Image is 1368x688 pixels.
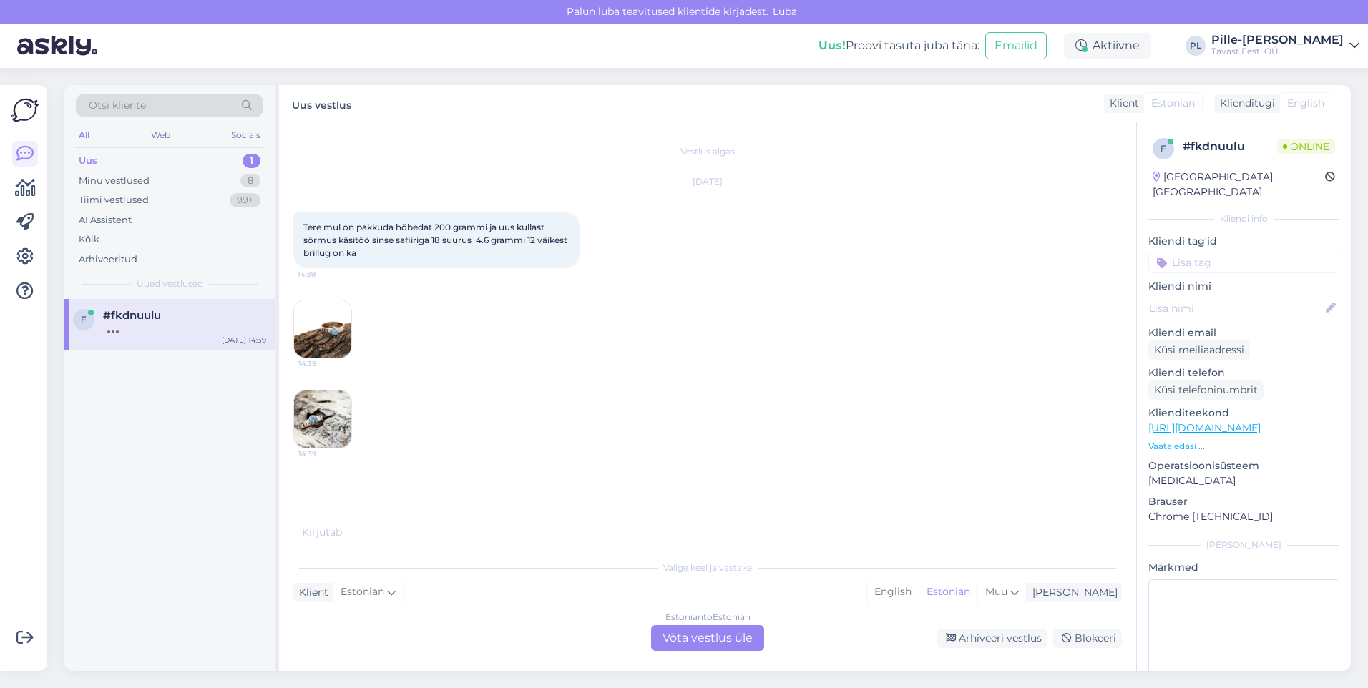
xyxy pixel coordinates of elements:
div: English [867,581,919,603]
div: Küsi telefoninumbrit [1148,380,1264,400]
div: # fkdnuulu [1183,138,1277,155]
span: #fkdnuulu [103,309,161,322]
span: 14:39 [298,269,351,280]
span: f [1161,143,1166,154]
div: Kõik [79,232,99,247]
b: Uus! [819,39,846,52]
div: Arhiveeri vestlus [937,629,1047,648]
div: Pille-[PERSON_NAME] [1211,34,1344,46]
span: 14:39 [298,448,352,459]
div: Tiimi vestlused [79,193,149,207]
div: Kliendi info [1148,212,1339,225]
div: Proovi tasuta juba täna: [819,37,979,54]
div: Blokeeri [1053,629,1122,648]
span: Uued vestlused [137,277,203,290]
span: Estonian [1151,96,1195,111]
div: Klienditugi [1214,96,1275,111]
div: Socials [228,126,263,144]
span: f [81,314,87,325]
span: Online [1277,139,1335,154]
p: Kliendi tag'id [1148,234,1339,249]
img: Attachment [294,390,351,448]
div: Klient [1104,96,1139,111]
div: Arhiveeritud [79,252,137,267]
div: Estonian [919,581,977,603]
span: English [1287,96,1324,111]
div: 8 [240,174,260,188]
div: Web [148,126,173,144]
a: [URL][DOMAIN_NAME] [1148,421,1261,434]
div: [PERSON_NAME] [1027,585,1118,600]
div: [DATE] 14:39 [222,335,266,345]
div: Valige keel ja vastake [293,561,1122,574]
div: [GEOGRAPHIC_DATA], [GEOGRAPHIC_DATA] [1153,169,1325,200]
span: Estonian [341,584,384,600]
div: All [76,126,92,144]
div: [DATE] [293,175,1122,188]
button: Emailid [985,32,1047,59]
div: Estonian to Estonian [665,611,751,624]
span: Otsi kliente [89,98,146,113]
div: [PERSON_NAME] [1148,539,1339,551]
p: Chrome [TECHNICAL_ID] [1148,509,1339,524]
div: PL [1186,36,1206,56]
label: Uus vestlus [292,94,351,113]
span: Muu [985,585,1007,598]
div: Minu vestlused [79,174,150,188]
span: Tere mul on pakkuda hõbedat 200 grammi ja uus kullast sõrmus käsitöö sinse safiiriga 18 suurus 4.... [303,222,570,258]
div: Klient [293,585,328,600]
div: AI Assistent [79,213,132,227]
div: 99+ [230,193,260,207]
span: Luba [768,5,801,18]
p: Klienditeekond [1148,406,1339,421]
input: Lisa tag [1148,252,1339,273]
img: Askly Logo [11,97,39,124]
div: Vestlus algas [293,145,1122,158]
p: Kliendi telefon [1148,365,1339,380]
img: Attachment [294,300,351,358]
div: Küsi meiliaadressi [1148,340,1250,360]
p: Märkmed [1148,560,1339,575]
a: Pille-[PERSON_NAME]Tavast Eesti OÜ [1211,34,1359,57]
span: . [342,526,344,539]
div: Aktiivne [1064,33,1151,59]
span: 14:39 [298,358,352,369]
input: Lisa nimi [1149,300,1323,316]
div: Tavast Eesti OÜ [1211,46,1344,57]
p: Operatsioonisüsteem [1148,458,1339,473]
p: Vaata edasi ... [1148,440,1339,453]
p: Brauser [1148,494,1339,509]
div: Võta vestlus üle [651,625,764,651]
div: Kirjutab [293,525,1122,540]
div: 1 [243,154,260,168]
p: Kliendi nimi [1148,279,1339,294]
div: Uus [79,154,97,168]
p: Kliendi email [1148,325,1339,340]
p: [MEDICAL_DATA] [1148,473,1339,488]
